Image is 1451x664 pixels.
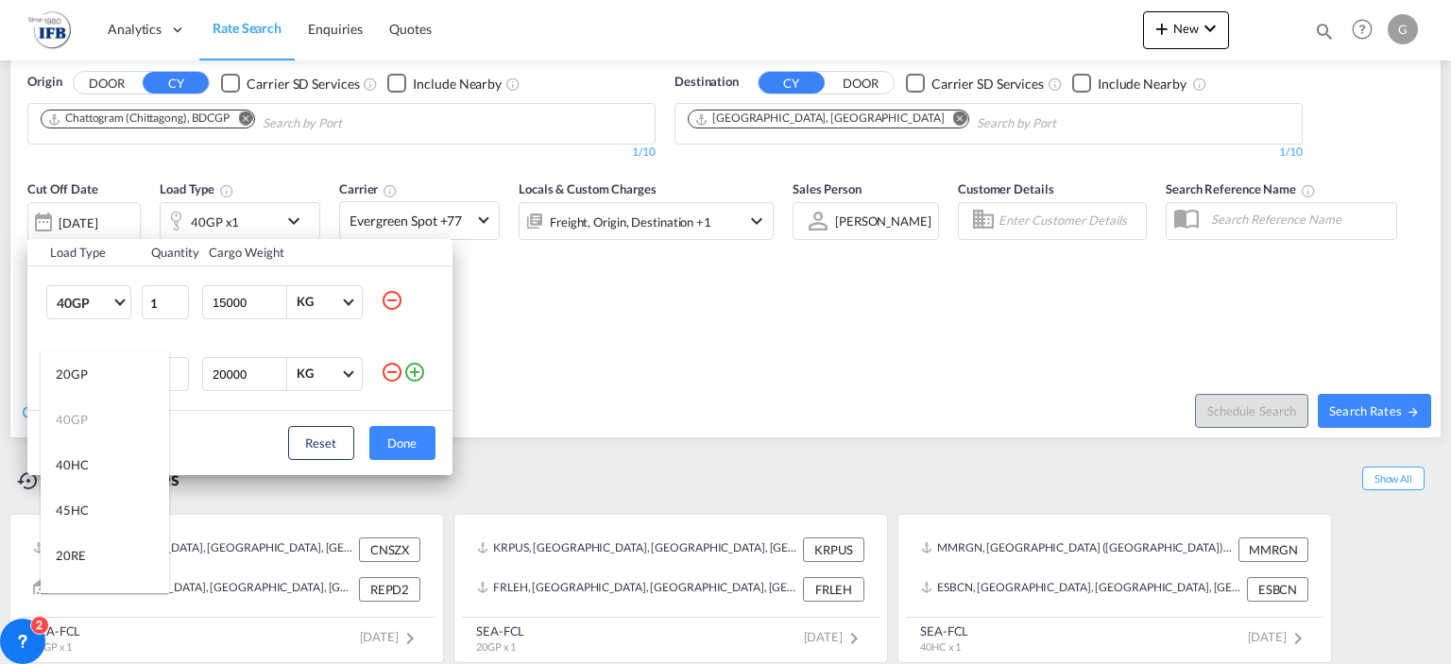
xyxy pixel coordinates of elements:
[56,411,88,428] div: 40GP
[56,547,86,564] div: 20RE
[56,502,89,519] div: 45HC
[56,366,88,383] div: 20GP
[56,592,86,609] div: 40RE
[56,456,89,473] div: 40HC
